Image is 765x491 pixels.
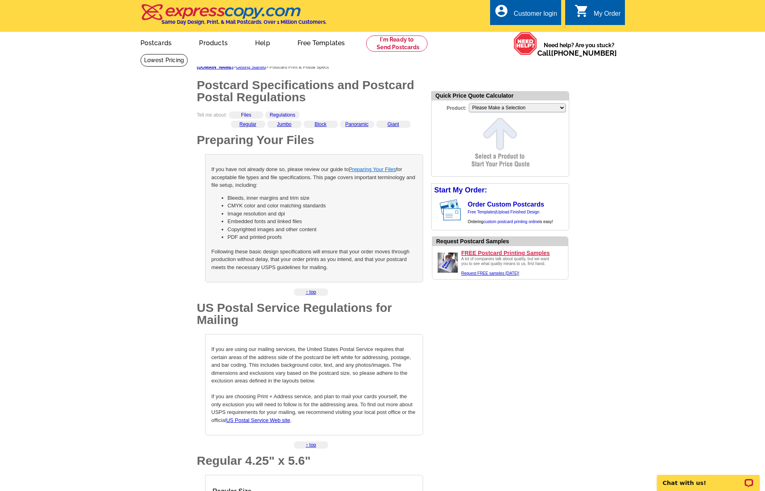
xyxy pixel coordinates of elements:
img: help [513,32,537,55]
a: Regular [239,121,256,127]
a: account_circle Customer login [494,9,557,19]
a: FREE Postcard Printing Samples [461,249,565,257]
h1: Preparing Your Files [197,134,423,146]
li: Image resolution and dpi [228,210,417,218]
h4: Same Day Design, Print, & Mail Postcards. Over 1 Million Customers. [161,19,327,25]
div: Request Postcard Samples [436,237,568,246]
a: Upload Finished Design [497,210,539,214]
label: Product: [432,102,468,112]
a: Block [314,121,326,127]
div: Quick Price Quote Calculator [432,92,569,100]
div: A lot of companies talk about quality, but we want you to see what quality means to us, first hand. [461,257,554,276]
a: Free Templates [468,210,496,214]
span: Call [537,49,617,57]
a: Getting Started [236,65,266,69]
a: custom postcard printing online [483,219,539,224]
img: Upload a design ready to be printed [436,251,460,275]
p: If you are using our mailing services, the United States Postal Service requires that certain are... [212,345,417,424]
a: Postcards [128,33,185,52]
h1: Postcard Specifications and Postcard Postal Regulations [197,79,423,103]
a: Preparing Your Files [349,166,396,172]
p: If you have not already done so, please review our guide to for acceptable file types and file sp... [212,165,417,189]
li: Copyrighted images and other content [228,226,417,234]
a: Order Custom Postcards [468,201,544,208]
a: Free Templates [285,33,358,52]
p: Following these basic design specifications will ensure that your order moves through production ... [212,248,417,272]
span: | Ordering is easy! [468,210,553,224]
div: Start My Order: [432,184,569,197]
li: PDF and printed proofs [228,233,417,241]
li: Embedded fonts and linked files [228,217,417,226]
a: ↑ top [306,289,316,295]
h1: Regular 4.25" x 5.6" [197,455,423,467]
iframe: LiveChat chat widget [652,466,765,491]
a: [DOMAIN_NAME] [197,65,233,69]
div: Customer login [513,10,557,21]
a: Products [186,33,241,52]
a: shopping_cart My Order [574,9,621,19]
li: Bleeds, inner margins and trim size [228,194,417,202]
div: Tell me about: [197,111,423,125]
li: CMYK color and color matching standards [228,202,417,210]
a: Jumbo [277,121,291,127]
a: [PHONE_NUMBER] [551,49,617,57]
a: Same Day Design, Print, & Mail Postcards. Over 1 Million Customers. [140,10,327,25]
a: Help [242,33,283,52]
a: Regulations [270,112,295,118]
a: Files [241,112,251,118]
a: US Postal Service Web site [226,417,290,423]
div: My Order [594,10,621,21]
h1: US Postal Service Regulations for Mailing [197,302,423,326]
img: background image for postcard [432,197,438,224]
a: Request FREE samples [DATE]! [461,271,520,276]
a: ↑ top [306,442,316,448]
a: Panoramic [345,121,368,127]
i: shopping_cart [574,4,589,18]
i: account_circle [494,4,509,18]
span: Need help? Are you stuck? [537,41,621,57]
img: post card showing stamp and address area [438,197,467,224]
span: > > Postcard Print & Postal Specs [197,65,329,69]
a: Giant [388,121,399,127]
